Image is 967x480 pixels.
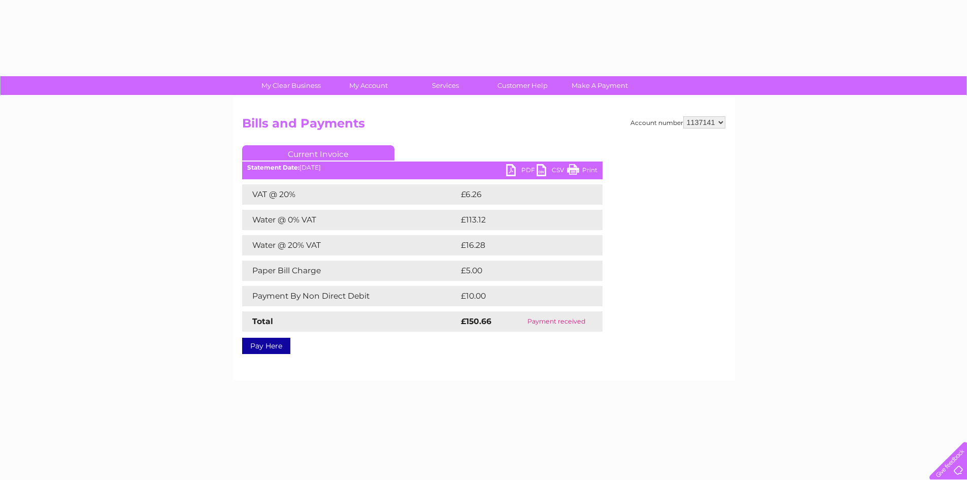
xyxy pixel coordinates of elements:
td: Payment By Non Direct Debit [242,286,458,306]
td: VAT @ 20% [242,184,458,205]
div: [DATE] [242,164,603,171]
b: Statement Date: [247,164,299,171]
a: Make A Payment [558,76,642,95]
td: £16.28 [458,235,581,255]
a: Services [404,76,487,95]
td: Paper Bill Charge [242,261,458,281]
td: Water @ 20% VAT [242,235,458,255]
a: Pay Here [242,338,290,354]
td: Water @ 0% VAT [242,210,458,230]
a: My Clear Business [249,76,333,95]
a: Current Invoice [242,145,394,161]
a: My Account [326,76,410,95]
td: £10.00 [458,286,582,306]
h2: Bills and Payments [242,116,725,136]
td: £5.00 [458,261,579,281]
a: CSV [537,164,567,179]
td: £6.26 [458,184,579,205]
a: PDF [506,164,537,179]
a: Print [567,164,597,179]
a: Customer Help [481,76,564,95]
div: Account number [630,116,725,129]
strong: £150.66 [461,316,491,326]
strong: Total [252,316,273,326]
td: £113.12 [458,210,582,230]
td: Payment received [510,311,603,332]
